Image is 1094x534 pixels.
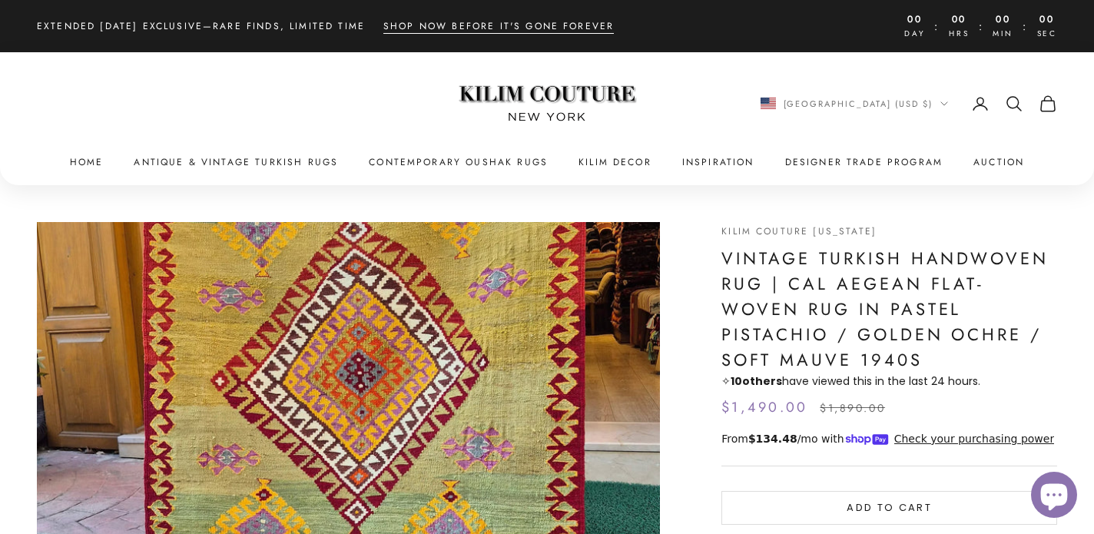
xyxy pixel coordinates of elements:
countdown-timer-flip: 00 [993,12,1013,28]
span: Sec [1037,28,1057,41]
a: Antique & Vintage Turkish Rugs [134,154,338,170]
countdown-timer-flip: 00 [904,12,925,28]
a: Kilim Couture [US_STATE] [721,224,877,238]
p: Extended [DATE] Exclusive—Rare Finds, Limited Time [37,18,365,34]
a: Shop Now Before It's Gone Forever [383,18,614,34]
a: Contemporary Oushak Rugs [369,154,548,170]
a: Home [70,154,104,170]
span: : [934,18,940,35]
img: Logo of Kilim Couture New York [451,67,643,140]
button: Change country or currency [761,97,949,111]
strong: others [731,373,782,389]
span: 10 [731,373,742,389]
nav: Primary navigation [37,154,1057,170]
button: Add to cart [721,491,1057,525]
span: Day [904,28,925,41]
span: Min [993,28,1013,41]
nav: Secondary navigation [761,95,1058,113]
span: Hrs [949,28,969,41]
h1: Vintage Turkish Handwoven Rug | Cal Aegean Flat-Woven Rug in Pastel Pistachio / Golden Ochre / So... [721,246,1057,373]
sale-price: $1,490.00 [721,396,807,419]
span: [GEOGRAPHIC_DATA] (USD $) [784,97,933,111]
a: Inspiration [682,154,754,170]
countdown-timer: This offer expires on September 7, 2025 at 11:59 pm [904,12,1057,40]
span: : [1023,18,1028,35]
a: Designer Trade Program [785,154,943,170]
inbox-online-store-chat: Shopify online store chat [1026,472,1082,522]
compare-at-price: $1,890.00 [820,400,885,418]
countdown-timer-flip: 00 [1037,12,1057,28]
a: Auction [973,154,1024,170]
summary: Kilim Decor [578,154,651,170]
countdown-timer-flip: 00 [949,12,969,28]
span: : [979,18,984,35]
img: United States [761,98,776,109]
p: ✧ have viewed this in the last 24 hours. [721,373,1057,390]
